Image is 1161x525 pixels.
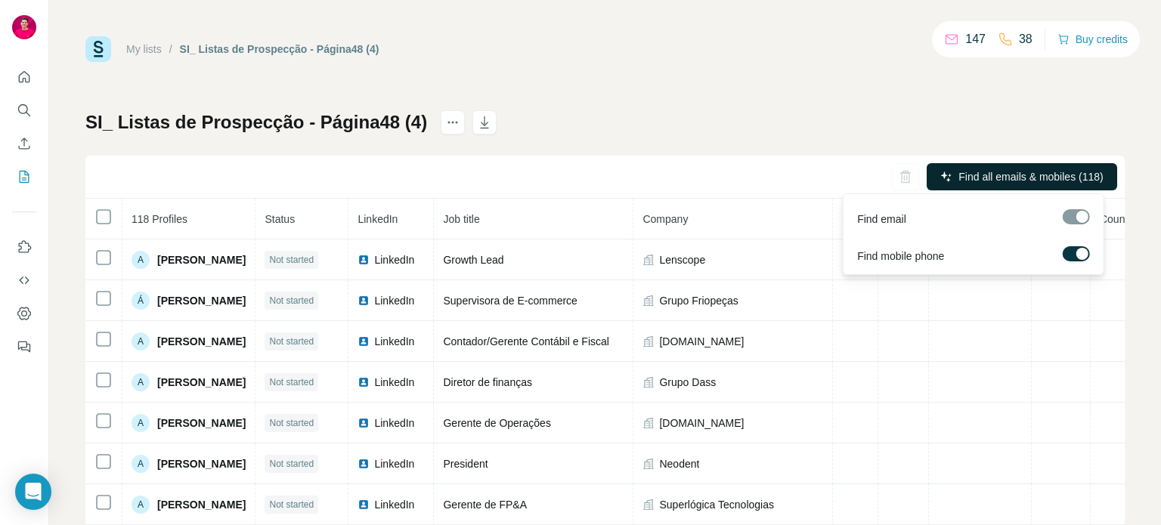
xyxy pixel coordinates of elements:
button: Buy credits [1057,29,1128,50]
span: Job title [443,213,479,225]
span: Not started [269,294,314,307]
span: [PERSON_NAME] [157,252,246,267]
div: A [132,414,150,432]
img: Surfe Logo [85,36,111,62]
span: Find all emails & mobiles (118) [958,169,1103,184]
span: Find email [857,212,906,227]
span: Find mobile phone [857,249,944,264]
img: Avatar [12,15,36,39]
li: / [169,42,172,57]
span: LinkedIn [374,497,414,512]
span: Superlógica Tecnologias [659,497,774,512]
button: Feedback [12,333,36,360]
a: My lists [126,43,162,55]
img: LinkedIn logo [358,335,370,347]
div: Á [132,292,150,310]
span: Growth Lead [443,254,503,266]
span: LinkedIn [374,456,414,471]
span: Not started [269,457,314,471]
div: A [132,496,150,514]
button: Quick start [12,63,36,91]
p: 147 [965,30,986,48]
span: Not started [269,416,314,430]
img: LinkedIn logo [358,499,370,511]
span: [PERSON_NAME] [157,293,246,308]
span: Grupo Friopeças [659,293,738,308]
button: My lists [12,163,36,190]
span: [DOMAIN_NAME] [659,334,744,349]
button: Search [12,97,36,124]
span: Diretor de finanças [443,376,532,388]
span: President [443,458,488,470]
span: [PERSON_NAME] [157,497,246,512]
button: Use Surfe on LinkedIn [12,233,36,261]
div: SI_ Listas de Prospecção - Página48 (4) [180,42,379,57]
span: Not started [269,498,314,511]
span: Contador/Gerente Contábil e Fiscal [443,335,608,347]
span: [PERSON_NAME] [157,375,246,390]
img: LinkedIn logo [358,458,370,470]
span: Not started [269,335,314,348]
img: LinkedIn logo [358,254,370,266]
h1: SI_ Listas de Prospecção - Página48 (4) [85,110,427,134]
span: Status [265,213,295,225]
span: Country [1100,213,1137,225]
button: Find all emails & mobiles (118) [927,163,1117,190]
span: LinkedIn [374,334,414,349]
span: [PERSON_NAME] [157,456,246,471]
span: LinkedIn [358,213,398,225]
span: LinkedIn [374,375,414,390]
span: Neodent [659,456,699,471]
div: A [132,373,150,391]
button: Enrich CSV [12,130,36,157]
img: LinkedIn logo [358,295,370,307]
span: Company [642,213,688,225]
div: A [132,332,150,351]
button: actions [441,110,465,134]
div: A [132,251,150,269]
div: Open Intercom Messenger [15,474,51,510]
span: Grupo Dass [659,375,716,390]
span: Supervisora de E-commerce [443,295,577,307]
span: [PERSON_NAME] [157,415,246,431]
span: Gerente de Operações [443,417,550,429]
button: Dashboard [12,300,36,327]
span: Not started [269,253,314,267]
p: 38 [1019,30,1033,48]
span: Lenscope [659,252,705,267]
span: Gerente de FP&A [443,499,527,511]
span: [PERSON_NAME] [157,334,246,349]
span: [DOMAIN_NAME] [659,415,744,431]
img: LinkedIn logo [358,376,370,388]
div: A [132,455,150,473]
span: LinkedIn [374,293,414,308]
span: LinkedIn [374,415,414,431]
img: LinkedIn logo [358,417,370,429]
button: Use Surfe API [12,267,36,294]
span: Not started [269,375,314,389]
span: 118 Profiles [132,213,187,225]
span: LinkedIn [374,252,414,267]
